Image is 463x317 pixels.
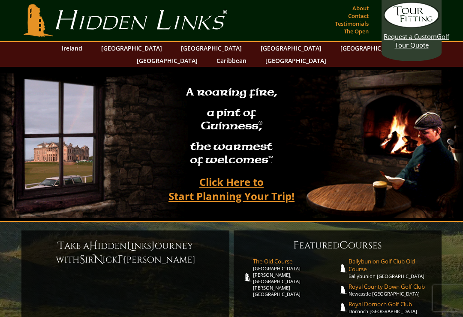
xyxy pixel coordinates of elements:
[212,54,251,67] a: Caribbean
[384,2,439,49] a: Request a CustomGolf Tour Quote
[293,239,299,252] span: F
[349,300,433,308] span: Royal Dornoch Golf Club
[58,239,64,253] span: T
[333,18,371,30] a: Testimonials
[97,42,166,54] a: [GEOGRAPHIC_DATA]
[342,25,371,37] a: The Open
[384,32,437,41] span: Request a Custom
[349,257,433,279] a: Ballybunion Golf Club Old CourseBallybunion [GEOGRAPHIC_DATA]
[253,257,338,265] span: The Old Course
[261,54,331,67] a: [GEOGRAPHIC_DATA]
[151,239,155,253] span: J
[349,257,433,273] span: Ballybunion Golf Club Old Course
[336,42,406,54] a: [GEOGRAPHIC_DATA]
[79,253,85,266] span: S
[350,2,371,14] a: About
[132,54,202,67] a: [GEOGRAPHIC_DATA]
[349,283,433,297] a: Royal County Down Golf ClubNewcastle [GEOGRAPHIC_DATA]
[346,10,371,22] a: Contact
[117,253,123,266] span: F
[340,239,348,252] span: C
[177,42,246,54] a: [GEOGRAPHIC_DATA]
[127,239,131,253] span: L
[30,239,221,266] h6: ake a idden inks ourney with ir ick [PERSON_NAME]
[89,239,98,253] span: H
[242,239,433,252] h6: eatured ourses
[253,257,338,297] a: The Old Course[GEOGRAPHIC_DATA][PERSON_NAME], [GEOGRAPHIC_DATA][PERSON_NAME] [GEOGRAPHIC_DATA]
[349,300,433,314] a: Royal Dornoch Golf ClubDornoch [GEOGRAPHIC_DATA]
[349,283,433,290] span: Royal County Down Golf Club
[57,42,87,54] a: Ireland
[160,172,303,206] a: Click Here toStart Planning Your Trip!
[256,42,326,54] a: [GEOGRAPHIC_DATA]
[180,82,283,172] h2: A roaring fire, a pint of Guinness , the warmest of welcomes™.
[94,253,102,266] span: N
